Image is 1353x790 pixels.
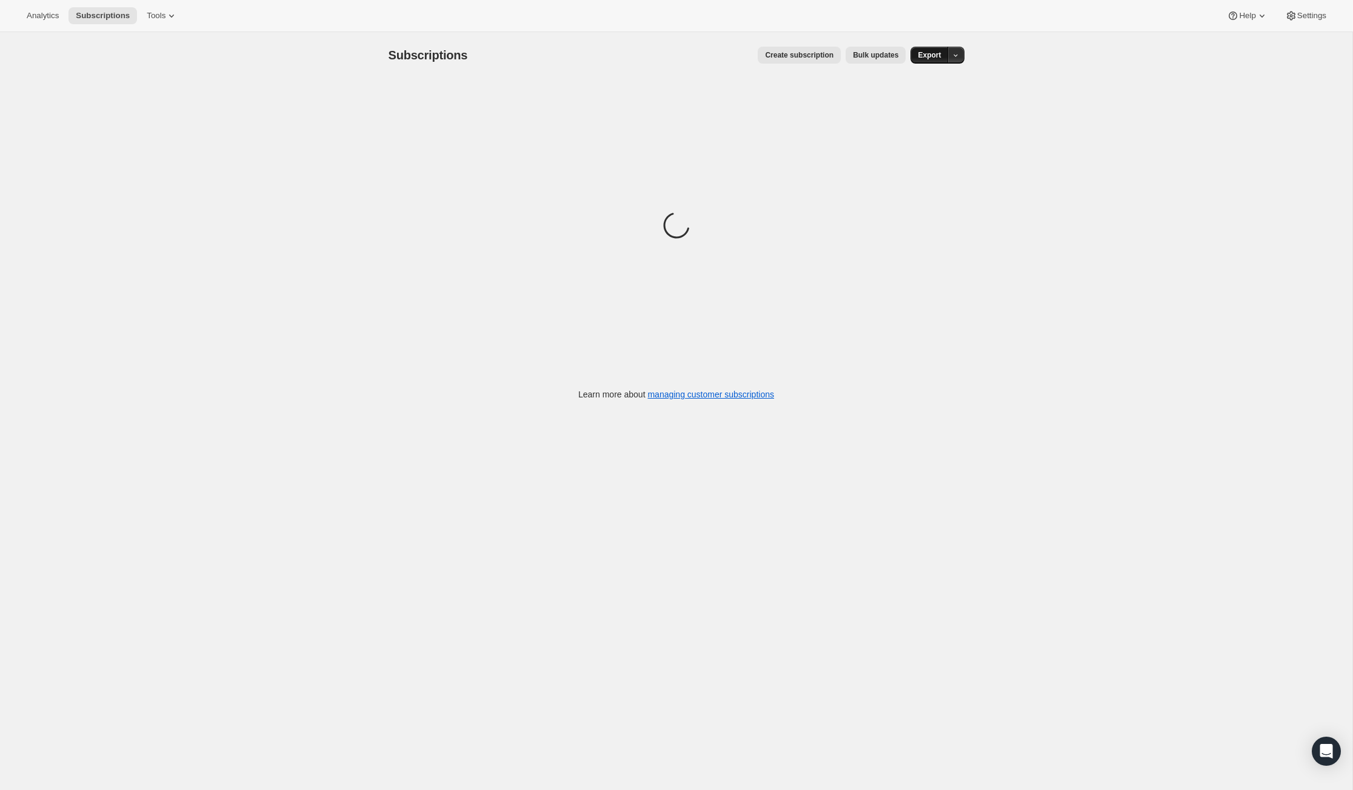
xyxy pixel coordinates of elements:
button: Export [910,47,948,64]
button: Help [1220,7,1275,24]
span: Subscriptions [76,11,130,21]
span: Settings [1297,11,1326,21]
button: Tools [139,7,185,24]
span: Create subscription [765,50,834,60]
span: Help [1239,11,1255,21]
span: Subscriptions [389,48,468,62]
span: Tools [147,11,165,21]
span: Export [918,50,941,60]
button: Subscriptions [68,7,137,24]
span: Analytics [27,11,59,21]
button: Bulk updates [846,47,906,64]
a: managing customer subscriptions [647,390,774,399]
button: Analytics [19,7,66,24]
div: Open Intercom Messenger [1312,737,1341,766]
button: Create subscription [758,47,841,64]
span: Bulk updates [853,50,898,60]
p: Learn more about [578,388,774,400]
button: Settings [1278,7,1334,24]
